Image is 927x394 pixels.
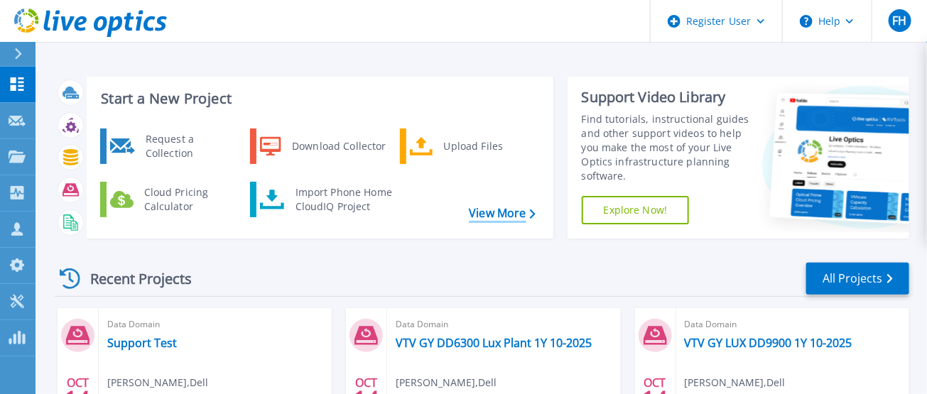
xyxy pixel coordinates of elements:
a: Cloud Pricing Calculator [100,182,246,217]
div: Request a Collection [139,132,242,160]
a: VTV GY LUX DD9900 1Y 10-2025 [685,336,852,350]
a: Request a Collection [100,128,246,164]
span: Data Domain [396,317,612,332]
div: Cloud Pricing Calculator [137,185,242,214]
a: All Projects [806,263,909,295]
div: Support Video Library [582,88,751,106]
div: Import Phone Home CloudIQ Project [288,185,399,214]
span: FH [892,15,906,26]
div: Find tutorials, instructional guides and other support videos to help you make the most of your L... [582,112,751,183]
a: VTV GY DD6300 Lux Plant 1Y 10-2025 [396,336,592,350]
a: Support Test [107,336,177,350]
span: [PERSON_NAME] , Dell [107,375,208,390]
div: Download Collector [285,132,392,160]
div: Upload Files [437,132,542,160]
span: Data Domain [107,317,323,332]
a: Download Collector [250,128,396,164]
a: Explore Now! [582,196,690,224]
div: Recent Projects [55,261,211,296]
a: View More [469,207,535,220]
span: [PERSON_NAME] , Dell [396,375,497,390]
span: Data Domain [685,317,901,332]
span: [PERSON_NAME] , Dell [685,375,786,390]
a: Upload Files [400,128,546,164]
h3: Start a New Project [101,91,535,106]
